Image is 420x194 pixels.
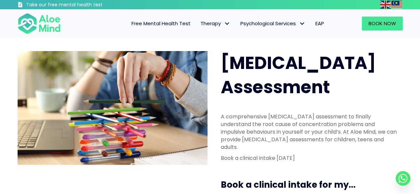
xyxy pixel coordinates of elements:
h3: Take our free mental health test [26,2,138,8]
span: Therapy: submenu [222,19,232,29]
a: English [380,1,391,8]
a: Whatsapp [396,171,410,186]
span: Psychological Services: submenu [297,19,307,29]
a: Free Mental Health Test [126,17,196,31]
a: Book Now [362,17,403,31]
span: Book Now [369,20,396,27]
nav: Menu [69,17,329,31]
span: Psychological Services [240,20,305,27]
a: TherapyTherapy: submenu [196,17,235,31]
p: A comprehensive [MEDICAL_DATA] assessment to finally understand the root cause of concentration p... [221,113,399,151]
img: ADHD photo [18,51,208,165]
img: ms [391,1,402,9]
img: Aloe mind Logo [18,13,61,34]
img: en [380,1,391,9]
a: Psychological ServicesPsychological Services: submenu [235,17,310,31]
a: Malay [391,1,403,8]
h3: Book a clinical intake for my... [221,179,405,191]
span: Therapy [201,20,230,27]
span: EAP [315,20,324,27]
a: EAP [310,17,329,31]
p: Book a clinical intake [DATE] [221,154,399,162]
span: [MEDICAL_DATA] Assessment [221,51,376,99]
a: Take our free mental health test [18,2,138,9]
span: Free Mental Health Test [131,20,191,27]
